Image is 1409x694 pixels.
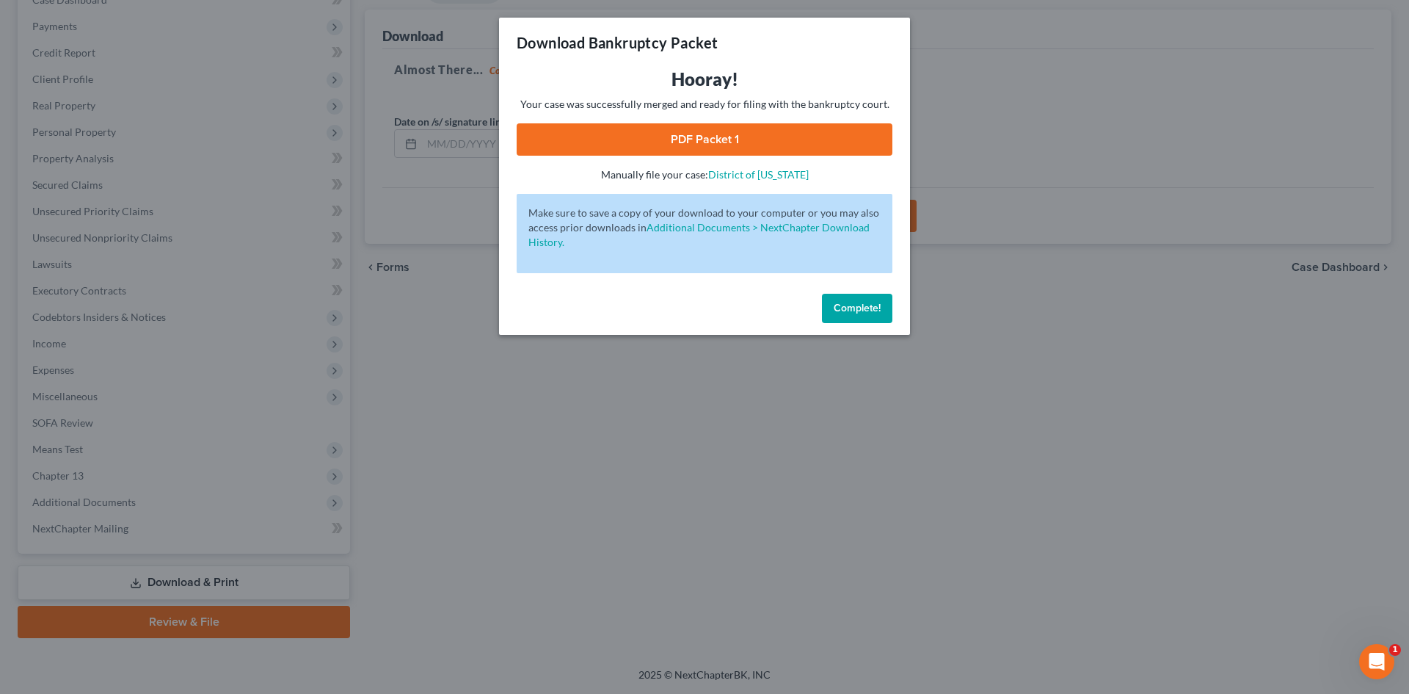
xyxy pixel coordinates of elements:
[517,68,892,91] h3: Hooray!
[1389,644,1401,656] span: 1
[528,206,881,250] p: Make sure to save a copy of your download to your computer or you may also access prior downloads in
[517,32,718,53] h3: Download Bankruptcy Packet
[528,221,870,248] a: Additional Documents > NextChapter Download History.
[517,167,892,182] p: Manually file your case:
[708,168,809,181] a: District of [US_STATE]
[517,97,892,112] p: Your case was successfully merged and ready for filing with the bankruptcy court.
[822,294,892,323] button: Complete!
[1359,644,1394,679] iframe: Intercom live chat
[834,302,881,314] span: Complete!
[517,123,892,156] a: PDF Packet 1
